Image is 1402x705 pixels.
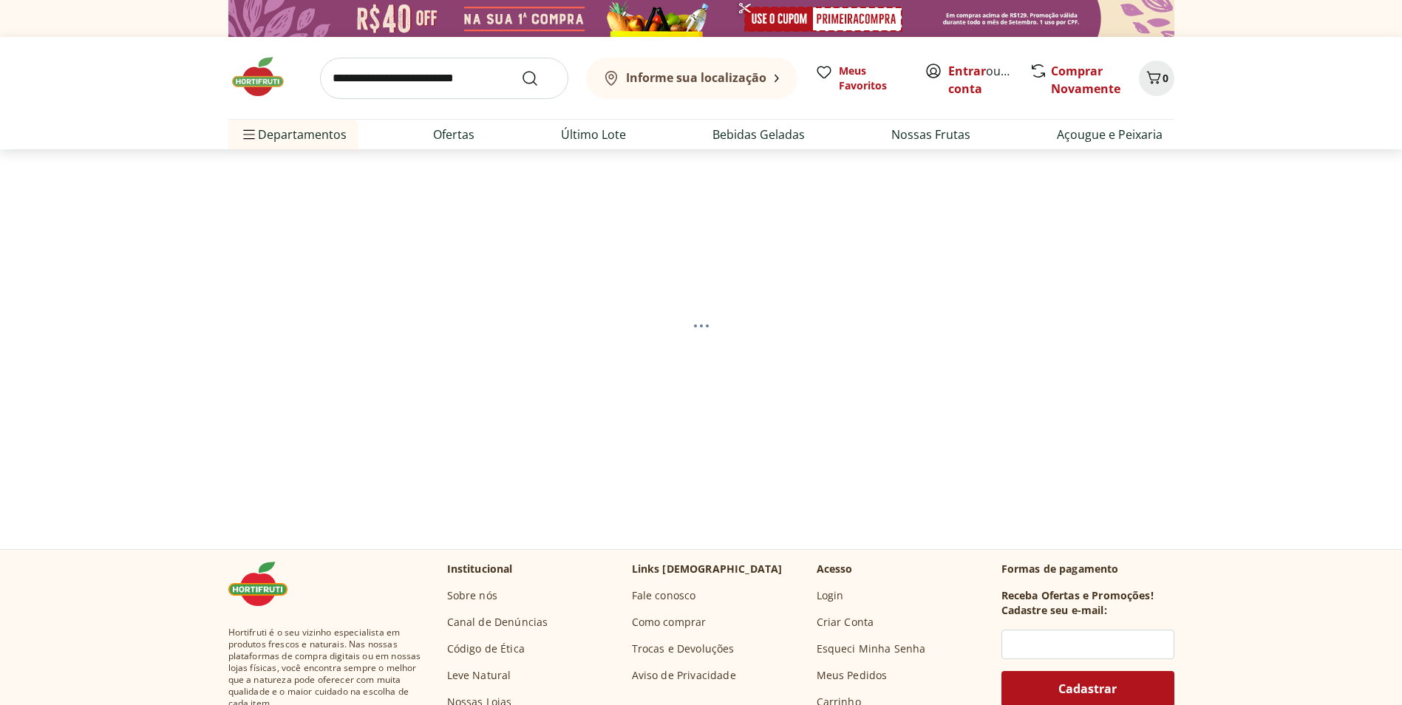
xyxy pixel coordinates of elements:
[626,69,766,86] b: Informe sua localização
[586,58,797,99] button: Informe sua localização
[447,562,513,576] p: Institucional
[447,615,548,630] a: Canal de Denúncias
[240,117,258,152] button: Menu
[320,58,568,99] input: search
[815,64,907,93] a: Meus Favoritos
[1057,126,1163,143] a: Açougue e Peixaria
[817,668,888,683] a: Meus Pedidos
[228,55,302,99] img: Hortifruti
[561,126,626,143] a: Último Lote
[948,63,1030,97] a: Criar conta
[1058,683,1117,695] span: Cadastrar
[521,69,557,87] button: Submit Search
[447,668,511,683] a: Leve Natural
[1001,562,1174,576] p: Formas de pagamento
[817,562,853,576] p: Acesso
[1139,61,1174,96] button: Carrinho
[839,64,907,93] span: Meus Favoritos
[447,588,497,603] a: Sobre nós
[447,641,525,656] a: Código de Ética
[817,641,926,656] a: Esqueci Minha Senha
[632,615,707,630] a: Como comprar
[817,588,844,603] a: Login
[948,63,986,79] a: Entrar
[632,588,696,603] a: Fale conosco
[817,615,874,630] a: Criar Conta
[948,62,1014,98] span: ou
[1001,588,1154,603] h3: Receba Ofertas e Promoções!
[228,562,302,606] img: Hortifruti
[1051,63,1120,97] a: Comprar Novamente
[891,126,970,143] a: Nossas Frutas
[1001,603,1107,618] h3: Cadastre seu e-mail:
[712,126,805,143] a: Bebidas Geladas
[433,126,474,143] a: Ofertas
[240,117,347,152] span: Departamentos
[1163,71,1168,85] span: 0
[632,668,736,683] a: Aviso de Privacidade
[632,562,783,576] p: Links [DEMOGRAPHIC_DATA]
[632,641,735,656] a: Trocas e Devoluções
